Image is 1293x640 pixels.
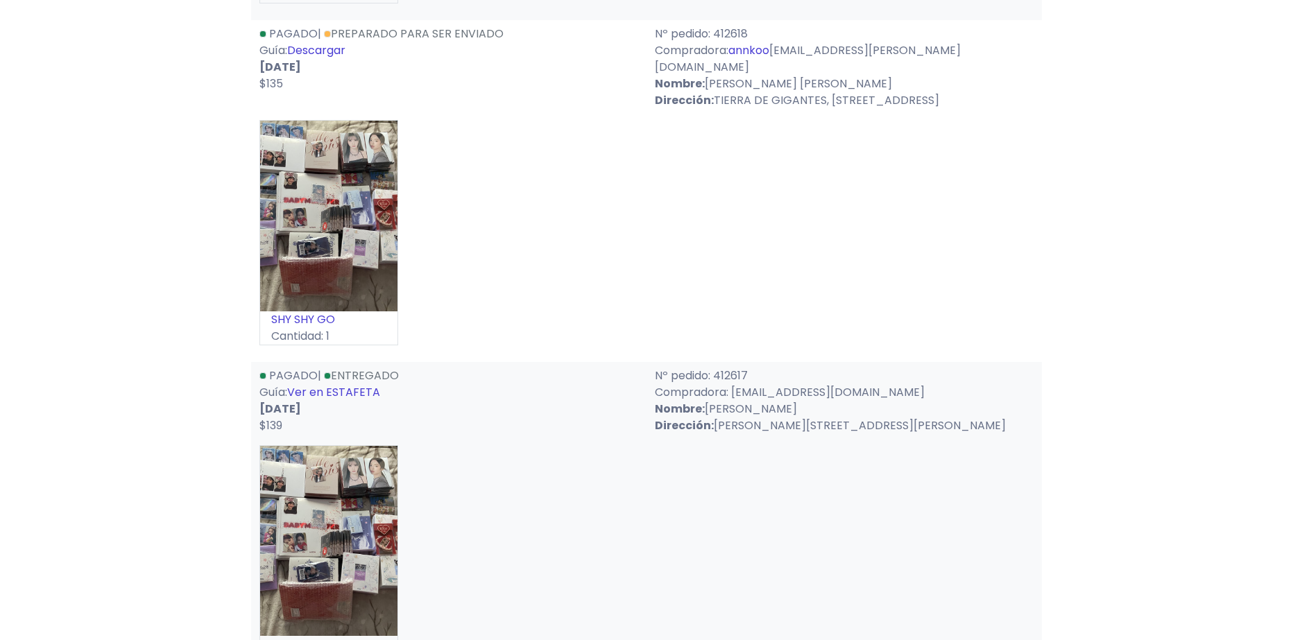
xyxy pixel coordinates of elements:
p: Compradora: [EMAIL_ADDRESS][DOMAIN_NAME] [655,384,1034,401]
strong: Dirección: [655,92,714,108]
a: SHY SHY GO [271,311,335,327]
span: Pagado [269,26,318,42]
p: Nº pedido: 412618 [655,26,1034,42]
div: | Guía: [251,367,646,434]
p: Compradora: [EMAIL_ADDRESS][PERSON_NAME][DOMAIN_NAME] [655,42,1034,76]
a: Entregado [324,367,399,383]
span: $135 [259,76,283,92]
span: $139 [259,417,282,433]
p: TIERRA DE GIGANTES, [STREET_ADDRESS] [655,92,1034,109]
strong: Nombre: [655,76,705,92]
p: [PERSON_NAME] [655,401,1034,417]
a: Ver en ESTAFETA [287,384,380,400]
img: small_1717646661432.jpeg [260,446,397,637]
strong: Dirección: [655,417,714,433]
p: [PERSON_NAME] [PERSON_NAME] [655,76,1034,92]
p: Nº pedido: 412617 [655,367,1034,384]
a: Descargar [287,42,345,58]
a: annkoo [728,42,769,58]
p: [PERSON_NAME][STREET_ADDRESS][PERSON_NAME] [655,417,1034,434]
img: small_1717646661432.jpeg [260,121,397,311]
a: Preparado para ser enviado [324,26,504,42]
p: Cantidad: 1 [260,328,397,345]
strong: Nombre: [655,401,705,417]
p: [DATE] [259,59,638,76]
span: Pagado [269,367,318,383]
div: | Guía: [251,26,646,109]
p: [DATE] [259,401,638,417]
